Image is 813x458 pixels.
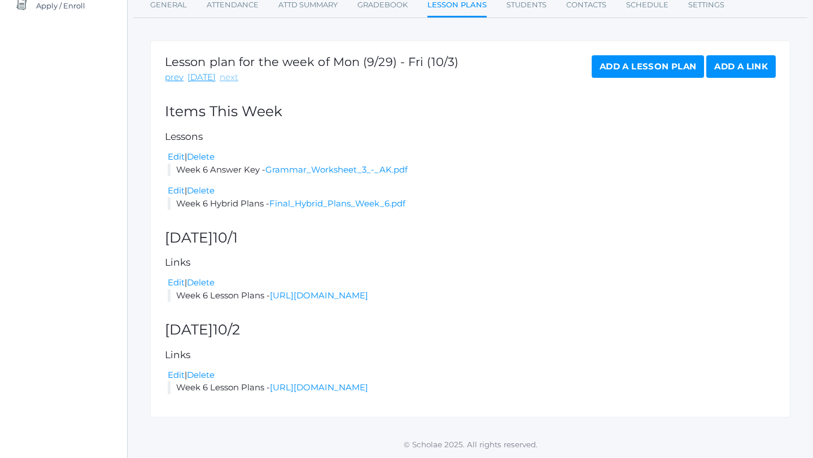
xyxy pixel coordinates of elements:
[168,276,776,289] div: |
[168,381,776,394] li: Week 6 Lesson Plans -
[168,151,776,164] div: |
[168,185,185,196] a: Edit
[168,164,776,177] li: Week 6 Answer Key -
[269,198,405,209] a: Final_Hybrid_Plans_Week_6.pdf
[165,104,776,120] h2: Items This Week
[187,369,215,380] a: Delete
[165,131,776,142] h5: Lessons
[168,369,185,380] a: Edit
[213,229,238,246] span: 10/1
[165,71,183,84] a: prev
[168,289,776,302] li: Week 6 Lesson Plans -
[165,257,776,268] h5: Links
[187,151,215,162] a: Delete
[168,197,776,210] li: Week 6 Hybrid Plans -
[187,185,215,196] a: Delete
[165,230,776,246] h2: [DATE]
[165,322,776,338] h2: [DATE]
[168,369,776,382] div: |
[187,277,215,288] a: Delete
[128,439,813,450] p: © Scholae 2025. All rights reserved.
[165,350,776,360] h5: Links
[592,55,704,78] a: Add a Lesson Plan
[168,184,776,197] div: |
[187,71,216,84] a: [DATE]
[220,71,238,84] a: next
[270,382,368,393] a: [URL][DOMAIN_NAME]
[168,151,185,162] a: Edit
[165,55,458,68] h1: Lesson plan for the week of Mon (9/29) - Fri (10/3)
[265,164,408,175] a: Grammar_Worksheet_3_-_AK.pdf
[270,290,368,301] a: [URL][DOMAIN_NAME]
[706,55,776,78] a: Add a Link
[213,321,240,338] span: 10/2
[168,277,185,288] a: Edit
